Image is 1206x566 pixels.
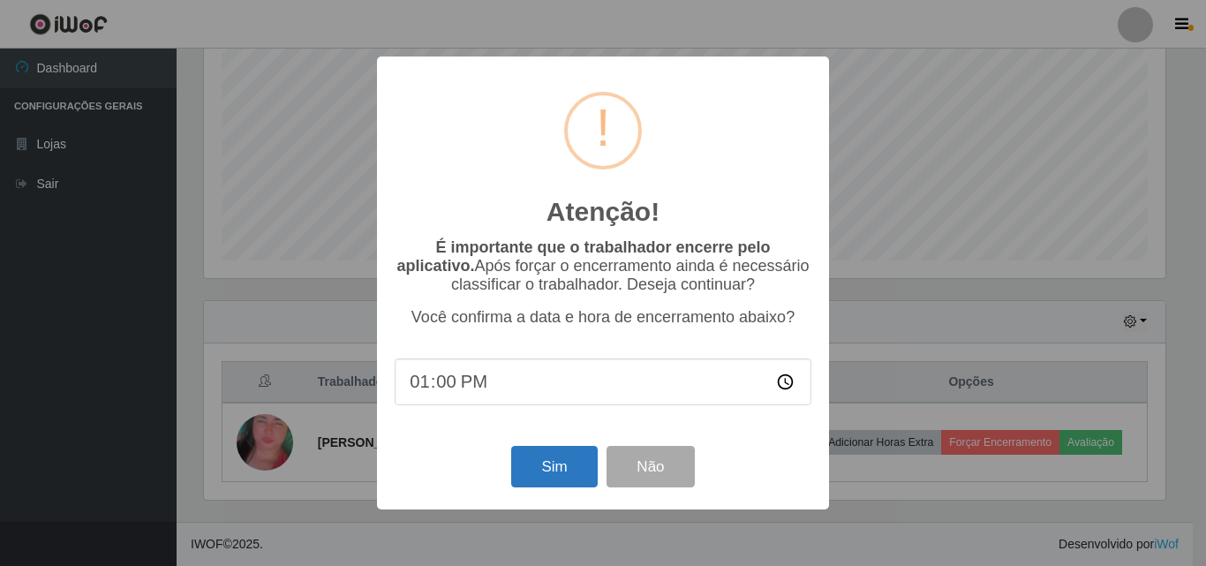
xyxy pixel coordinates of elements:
p: Você confirma a data e hora de encerramento abaixo? [395,308,811,327]
button: Sim [511,446,597,487]
p: Após forçar o encerramento ainda é necessário classificar o trabalhador. Deseja continuar? [395,238,811,294]
h2: Atenção! [546,196,660,228]
b: É importante que o trabalhador encerre pelo aplicativo. [396,238,770,275]
button: Não [607,446,694,487]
